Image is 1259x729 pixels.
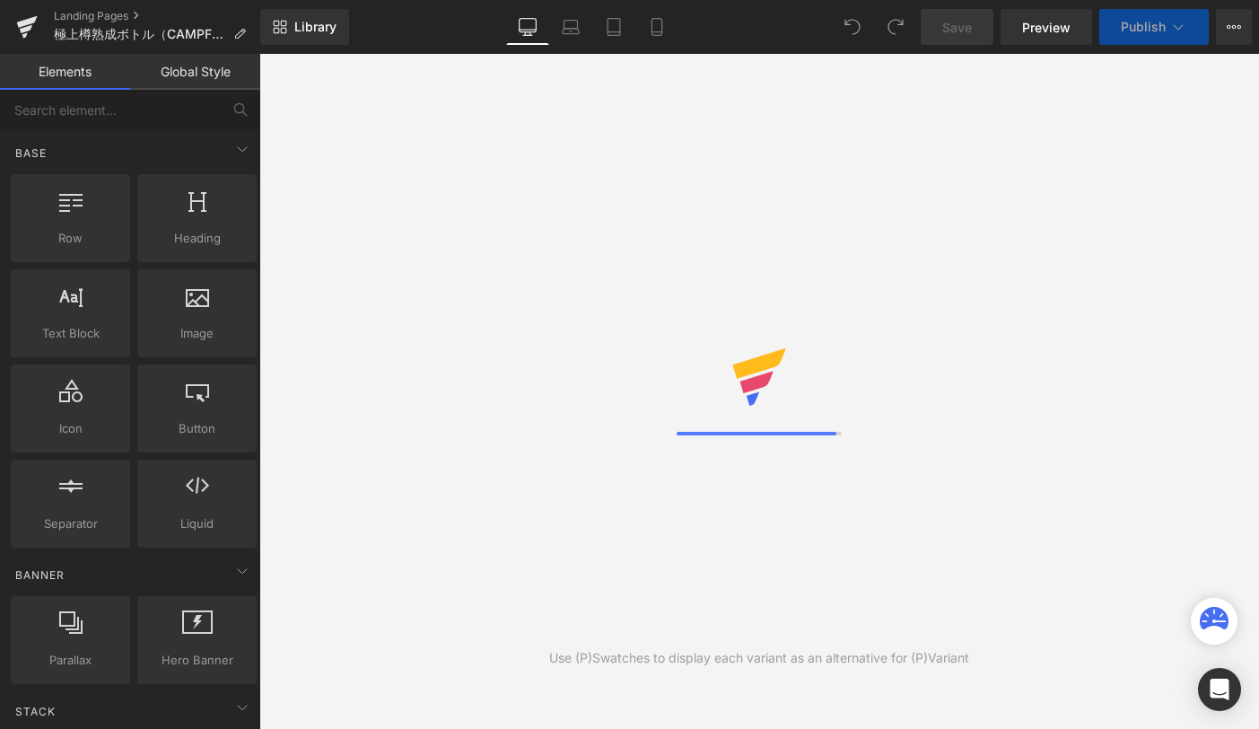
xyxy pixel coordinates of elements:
[54,9,260,23] a: Landing Pages
[1099,9,1209,45] button: Publish
[16,419,125,438] span: Icon
[16,514,125,533] span: Separator
[506,9,549,45] a: Desktop
[16,324,125,343] span: Text Block
[16,229,125,248] span: Row
[13,703,57,720] span: Stack
[1022,18,1071,37] span: Preview
[143,651,251,670] span: Hero Banner
[1001,9,1092,45] a: Preview
[878,9,914,45] button: Redo
[1198,668,1241,711] div: Open Intercom Messenger
[143,324,251,343] span: Image
[835,9,870,45] button: Undo
[54,27,226,41] span: 極上樽熟成ボトル（CAMPFIRE）
[260,9,349,45] a: New Library
[130,54,260,90] a: Global Style
[294,19,337,35] span: Library
[13,145,48,162] span: Base
[143,419,251,438] span: Button
[942,18,972,37] span: Save
[143,229,251,248] span: Heading
[549,648,969,668] div: Use (P)Swatches to display each variant as an alternative for (P)Variant
[16,651,125,670] span: Parallax
[1121,20,1166,34] span: Publish
[549,9,592,45] a: Laptop
[635,9,678,45] a: Mobile
[143,514,251,533] span: Liquid
[13,567,66,584] span: Banner
[1216,9,1252,45] button: More
[592,9,635,45] a: Tablet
